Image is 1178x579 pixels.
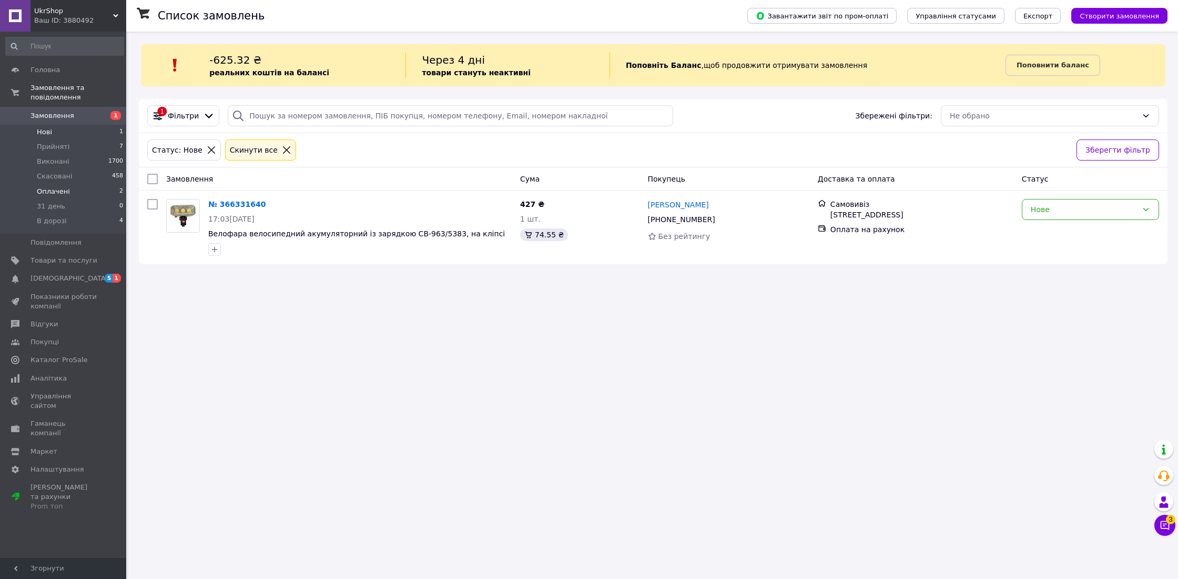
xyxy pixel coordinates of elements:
[167,57,183,73] img: :exclamation:
[167,205,199,227] img: Фото товару
[119,142,123,152] span: 7
[1015,8,1061,24] button: Експорт
[150,144,205,156] div: Статус: Нове
[5,37,124,56] input: Пошук
[105,274,113,283] span: 5
[818,175,895,183] span: Доставка та оплата
[520,215,541,223] span: 1 шт.
[31,374,67,383] span: Аналітика
[31,392,97,411] span: Управління сайтом
[208,229,505,238] a: Велофара велосипедний акумуляторний із зарядкою CB-963/5383, на кліпсі
[34,16,126,25] div: Ваш ID: 3880492
[520,200,544,208] span: 427 ₴
[756,11,888,21] span: Завантажити звіт по пром-оплаті
[228,105,673,126] input: Пошук за номером замовлення, ПІБ покупця, номером телефону, Email, номером накладної
[119,202,123,211] span: 0
[113,274,121,283] span: 1
[1022,175,1049,183] span: Статус
[31,447,57,456] span: Маркет
[31,483,97,512] span: [PERSON_NAME] та рахунки
[1085,144,1150,156] span: Зберегти фільтр
[31,292,97,311] span: Показники роботи компанії
[520,228,568,241] div: 74.55 ₴
[1006,55,1100,76] a: Поповнити баланс
[31,355,87,365] span: Каталог ProSale
[208,215,255,223] span: 17:03[DATE]
[520,175,540,183] span: Cума
[1077,139,1159,161] button: Зберегти фільтр
[166,175,213,183] span: Замовлення
[119,216,123,226] span: 4
[1061,11,1167,19] a: Створити замовлення
[1071,8,1167,24] button: Створити замовлення
[646,212,717,227] div: [PHONE_NUMBER]
[108,157,123,166] span: 1700
[658,232,710,241] span: Без рейтингу
[37,187,70,196] span: Оплачені
[209,54,261,66] span: -625.32 ₴
[916,12,996,20] span: Управління статусами
[830,199,1013,209] div: Самовивіз
[950,110,1138,122] div: Не обрано
[907,8,1004,24] button: Управління статусами
[228,144,280,156] div: Cкинути все
[31,419,97,438] span: Гаманець компанії
[119,127,123,137] span: 1
[31,65,60,75] span: Головна
[626,61,702,69] b: Поповніть Баланс
[1080,12,1159,20] span: Створити замовлення
[31,320,58,329] span: Відгуки
[747,8,897,24] button: Завантажити звіт по пром-оплаті
[208,200,266,208] a: № 366331640
[168,111,199,121] span: Фільтри
[37,202,65,211] span: 31 день
[422,54,485,66] span: Через 4 дні
[1154,515,1175,536] button: Чат з покупцем3
[856,111,932,121] span: Збережені фільтри:
[830,224,1013,235] div: Оплата на рахунок
[37,127,52,137] span: Нові
[1031,204,1138,215] div: Нове
[648,199,709,210] a: [PERSON_NAME]
[610,53,1006,78] div: , щоб продовжити отримувати замовлення
[1166,515,1175,524] span: 3
[830,209,1013,220] div: [STREET_ADDRESS]
[31,83,126,102] span: Замовлення та повідомлення
[119,187,123,196] span: 2
[31,238,82,247] span: Повідомлення
[37,157,69,166] span: Виконані
[1017,61,1089,69] b: Поповнити баланс
[110,111,121,120] span: 1
[31,256,97,265] span: Товари та послуги
[209,68,329,77] b: реальних коштів на балансі
[1023,12,1053,20] span: Експорт
[31,274,108,283] span: [DEMOGRAPHIC_DATA]
[648,175,685,183] span: Покупець
[37,216,67,226] span: В дорозі
[34,6,113,16] span: UkrShop
[158,9,265,22] h1: Список замовлень
[37,142,69,152] span: Прийняті
[37,172,73,181] span: Скасовані
[422,68,531,77] b: товари стануть неактивні
[31,465,84,474] span: Налаштування
[31,337,59,347] span: Покупці
[166,199,200,233] a: Фото товару
[31,502,97,511] div: Prom топ
[112,172,123,181] span: 458
[31,111,74,121] span: Замовлення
